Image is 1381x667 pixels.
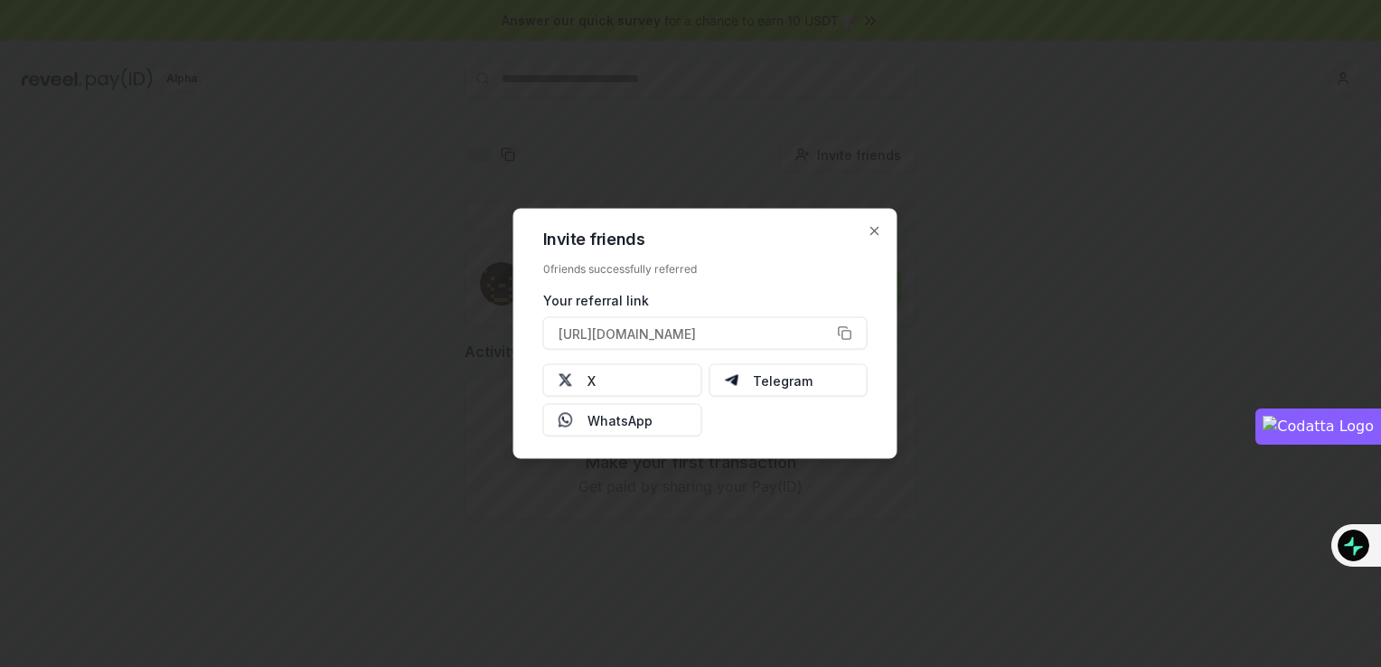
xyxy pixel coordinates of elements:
img: X [559,373,573,388]
button: Telegram [709,364,868,397]
div: Your referral link [543,291,868,310]
img: Whatsapp [559,413,573,427]
span: [URL][DOMAIN_NAME] [559,324,696,343]
button: WhatsApp [543,404,702,437]
img: Telegram [724,373,738,388]
h2: Invite friends [543,231,868,248]
button: X [543,364,702,397]
button: [URL][DOMAIN_NAME] [543,317,868,350]
div: 0 friends successfully referred [543,262,868,277]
